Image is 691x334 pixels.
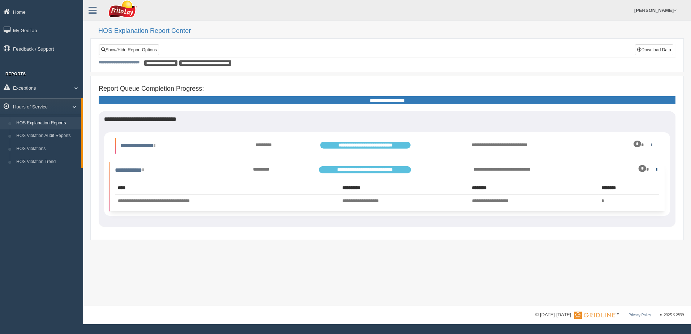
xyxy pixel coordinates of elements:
a: HOS Violation Trend [13,155,81,168]
a: Privacy Policy [628,313,651,317]
a: HOS Violations [13,142,81,155]
span: v. 2025.6.2839 [660,313,684,317]
button: Download Data [635,44,673,55]
li: Expand [110,162,665,211]
a: HOS Explanation Reports [13,117,81,130]
a: Show/Hide Report Options [99,44,159,55]
a: HOS Violation Audit Reports [13,129,81,142]
h4: Report Queue Completion Progress: [99,85,675,93]
li: Expand [115,138,659,154]
img: Gridline [574,312,615,319]
div: © [DATE]-[DATE] - ™ [535,311,684,319]
h2: HOS Explanation Report Center [98,27,684,35]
